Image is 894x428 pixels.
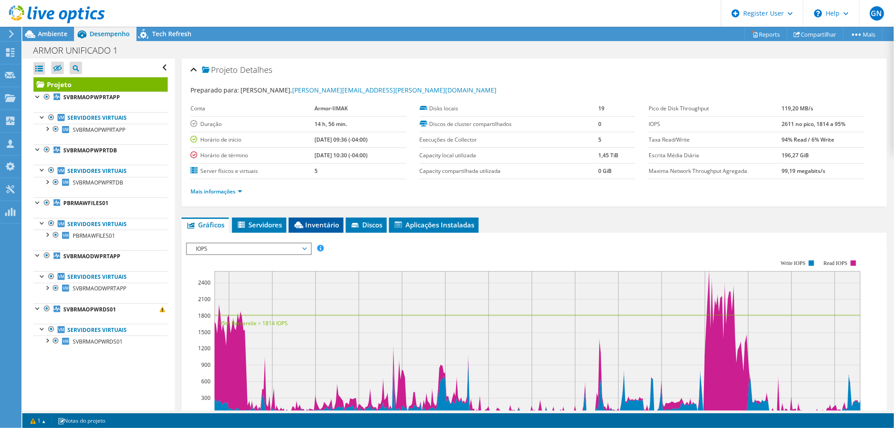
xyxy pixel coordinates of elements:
span: Ambiente [38,29,67,38]
a: SVBRMAOPWPRTAPP [33,124,168,135]
span: Detalhes [240,64,272,75]
b: 196,27 GiB [782,151,809,159]
a: SVBRMAOPWPRTAPP [33,92,168,103]
span: SVBRMAOPWPRTDB [73,179,123,186]
label: Capacity compartilhada utilizada [420,167,599,176]
a: Mais [843,27,883,41]
a: Mais informações [190,188,242,195]
a: Servidores virtuais [33,218,168,230]
b: 5 [598,136,601,143]
svg: \n [814,9,822,17]
b: 19 [598,105,604,112]
a: Servidores virtuais [33,112,168,124]
b: 0 [598,120,601,128]
a: Servidores virtuais [33,271,168,283]
label: Pico de Disk Throughput [649,104,782,113]
label: Escrita Média Diária [649,151,782,160]
b: [DATE] 09:36 (-04:00) [315,136,368,143]
b: 0 GiB [598,167,612,175]
label: Horário de início [190,135,315,144]
b: 14 h, 56 min. [315,120,347,128]
label: Maxima Network Throughput Agregada [649,167,782,176]
label: Taxa Read/Write [649,135,782,144]
a: Compartilhar [787,27,844,41]
a: Projeto [33,77,168,92]
h1: ARMOR UNIFICADO 1 [29,46,132,55]
b: 99,19 megabits/s [782,167,826,175]
span: Aplicações Instaladas [393,220,474,229]
a: SVBRMAOPWPRTDB [33,177,168,189]
span: Gráficos [186,220,224,229]
a: PBRMAWFILES01 [33,230,168,241]
span: Tech Refresh [152,29,191,38]
label: Execuções de Collector [420,135,599,144]
b: SVBRMAOPWPRTAPP [63,93,120,101]
b: SVBRMAOPWRDS01 [63,306,116,313]
a: SVBRMAODWPRTAPP [33,283,168,294]
text: Write IOPS [781,260,806,266]
span: IOPS [191,243,306,254]
b: 5 [315,167,318,175]
span: GN [870,6,884,21]
a: Notas do projeto [51,415,112,426]
span: SVBRMAOPWPRTAPP [73,126,125,134]
label: Capacity local utilizada [420,151,599,160]
b: 1,45 TiB [598,151,618,159]
span: PBRMAWFILES01 [73,232,115,239]
label: Disks locais [420,104,599,113]
label: Horário de término [190,151,315,160]
text: 300 [201,394,211,402]
text: 2400 [198,279,211,286]
b: 119,20 MB/s [782,105,814,112]
label: Server físicos e virtuais [190,167,315,176]
a: [PERSON_NAME][EMAIL_ADDRESS][PERSON_NAME][DOMAIN_NAME] [292,86,497,94]
text: 900 [201,361,211,369]
a: SVBRMAODWPRTAPP [33,250,168,262]
text: 600 [201,378,211,385]
span: Projeto [202,66,238,75]
b: SVBRMAODWPRTAPP [63,252,120,260]
span: SVBRMAODWPRTAPP [73,285,126,292]
a: Servidores virtuais [33,165,168,176]
span: [PERSON_NAME], [240,86,497,94]
label: Conta [190,104,315,113]
a: PBRMAWFILES01 [33,197,168,209]
text: 1200 [198,344,211,352]
label: IOPS [649,120,782,129]
span: Desempenho [90,29,130,38]
text: 95th Percentile = 1814 IOPS [219,319,288,327]
span: Discos [350,220,382,229]
b: 2611 no pico, 1814 a 95% [782,120,846,128]
b: [DATE] 10:30 (-04:00) [315,151,368,159]
b: SVBRMAOPWPRTDB [63,147,117,154]
label: Preparado para: [190,86,239,94]
label: Discos de cluster compartilhados [420,120,599,129]
span: Servidores [236,220,282,229]
a: Servidores virtuais [33,324,168,336]
text: Read IOPS [824,260,848,266]
span: Inventário [293,220,339,229]
b: PBRMAWFILES01 [63,199,108,207]
a: Reports [745,27,787,41]
text: 1500 [198,328,211,336]
text: 1800 [198,312,211,319]
text: 2100 [198,295,211,303]
b: 94% Read / 6% Write [782,136,835,143]
a: SVBRMAOPWPRTDB [33,144,168,156]
a: SVBRMAOPWRDS01 [33,303,168,315]
a: SVBRMAOPWRDS01 [33,336,168,347]
span: SVBRMAOPWRDS01 [73,338,123,345]
a: 1 [24,415,52,426]
b: Armor-IIMAK [315,105,348,112]
label: Duração [190,120,315,129]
